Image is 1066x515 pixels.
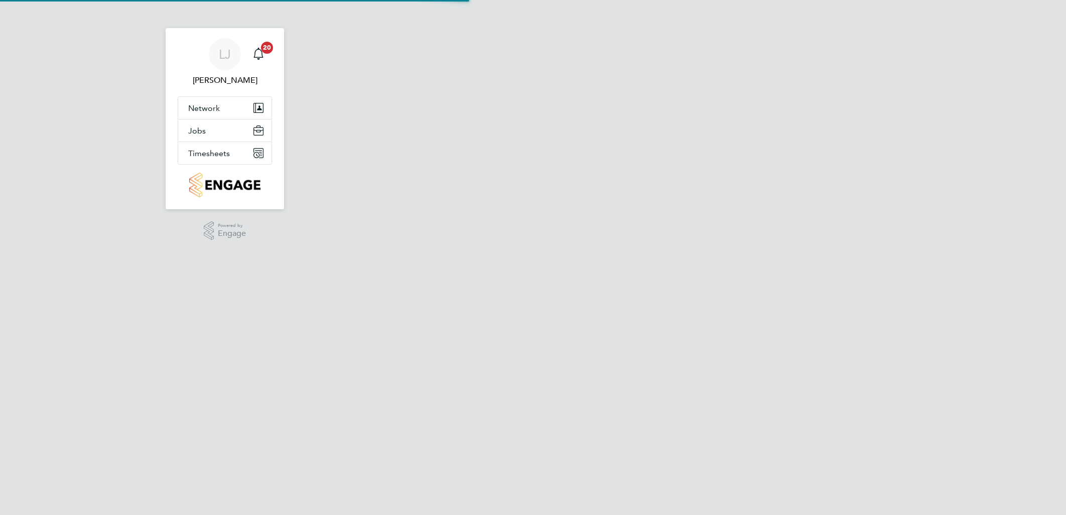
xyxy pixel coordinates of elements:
span: LJ [219,48,231,61]
span: Jobs [188,126,206,136]
nav: Main navigation [166,28,284,209]
a: LJ[PERSON_NAME] [178,38,272,86]
span: 20 [261,42,273,54]
span: Lewis Jenner [178,74,272,86]
span: Timesheets [188,149,230,158]
button: Network [178,97,272,119]
span: Powered by [218,221,246,230]
img: countryside-properties-logo-retina.png [189,173,260,197]
span: Engage [218,229,246,238]
button: Timesheets [178,142,272,164]
span: Network [188,103,220,113]
a: 20 [248,38,269,70]
a: Powered byEngage [204,221,246,240]
button: Jobs [178,119,272,142]
a: Go to home page [178,173,272,197]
